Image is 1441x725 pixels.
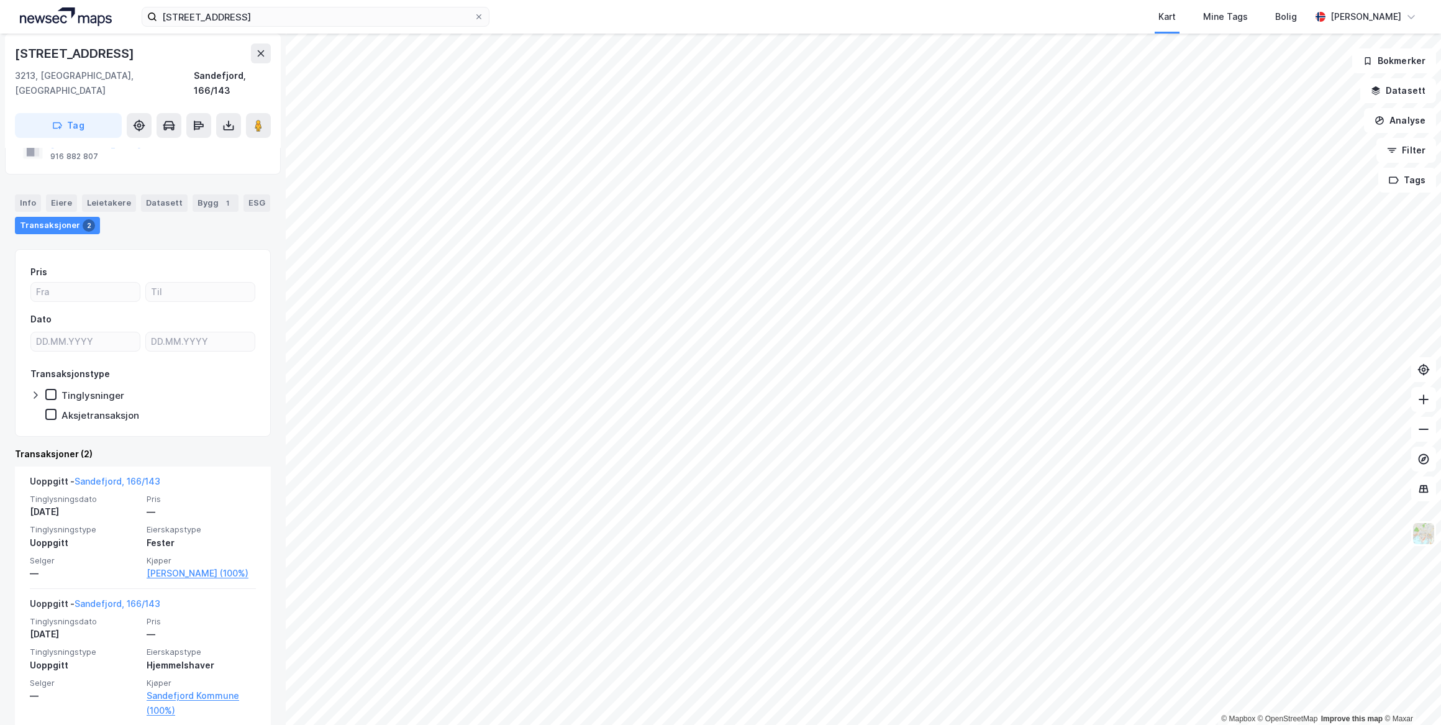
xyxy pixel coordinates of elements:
input: Fra [31,283,140,301]
div: Uoppgitt [30,658,139,673]
span: Selger [30,678,139,688]
div: Transaksjoner [15,217,100,234]
div: Transaksjonstype [30,367,110,381]
span: Eierskapstype [147,524,256,535]
a: OpenStreetMap [1258,714,1318,723]
button: Bokmerker [1352,48,1436,73]
span: Tinglysningstype [30,647,139,657]
button: Datasett [1360,78,1436,103]
div: Eiere [46,194,77,212]
a: [PERSON_NAME] (100%) [147,566,256,581]
div: 916 882 807 [50,152,98,162]
div: Transaksjoner (2) [15,447,271,462]
div: Datasett [141,194,188,212]
span: Eierskapstype [147,647,256,657]
div: Uoppgitt - [30,474,160,494]
input: Søk på adresse, matrikkel, gårdeiere, leietakere eller personer [157,7,474,26]
a: Sandefjord, 166/143 [75,476,160,486]
div: Aksjetransaksjon [61,409,139,421]
button: Tags [1378,168,1436,193]
div: 1 [221,197,234,209]
div: Info [15,194,41,212]
span: Kjøper [147,555,256,566]
div: — [147,627,256,642]
div: Leietakere [82,194,136,212]
div: Tinglysninger [61,390,124,401]
span: Pris [147,494,256,504]
div: Bolig [1275,9,1297,24]
img: Z [1412,522,1435,545]
a: Improve this map [1321,714,1383,723]
div: Fester [147,536,256,550]
iframe: Chat Widget [1379,665,1441,725]
div: Bygg [193,194,239,212]
div: 2 [83,219,95,232]
div: — [30,566,139,581]
span: Pris [147,616,256,627]
div: [DATE] [30,627,139,642]
div: — [30,688,139,703]
span: Tinglysningsdato [30,494,139,504]
input: Til [146,283,255,301]
div: Kontrollprogram for chat [1379,665,1441,725]
span: Tinglysningsdato [30,616,139,627]
button: Analyse [1364,108,1436,133]
span: Selger [30,555,139,566]
div: Sandefjord, 166/143 [194,68,271,98]
span: Kjøper [147,678,256,688]
button: Filter [1376,138,1436,163]
div: [PERSON_NAME] [1330,9,1401,24]
a: Mapbox [1221,714,1255,723]
div: [DATE] [30,504,139,519]
a: Sandefjord Kommune (100%) [147,688,256,718]
img: logo.a4113a55bc3d86da70a041830d287a7e.svg [20,7,112,26]
input: DD.MM.YYYY [31,332,140,351]
div: — [147,504,256,519]
div: Dato [30,312,52,327]
div: 3213, [GEOGRAPHIC_DATA], [GEOGRAPHIC_DATA] [15,68,194,98]
input: DD.MM.YYYY [146,332,255,351]
div: Uoppgitt - [30,596,160,616]
div: Pris [30,265,47,280]
div: ESG [243,194,270,212]
div: Uoppgitt [30,536,139,550]
div: [STREET_ADDRESS] [15,43,137,63]
span: Tinglysningstype [30,524,139,535]
div: Mine Tags [1203,9,1248,24]
button: Tag [15,113,122,138]
div: Kart [1158,9,1176,24]
a: Sandefjord, 166/143 [75,598,160,609]
div: Hjemmelshaver [147,658,256,673]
